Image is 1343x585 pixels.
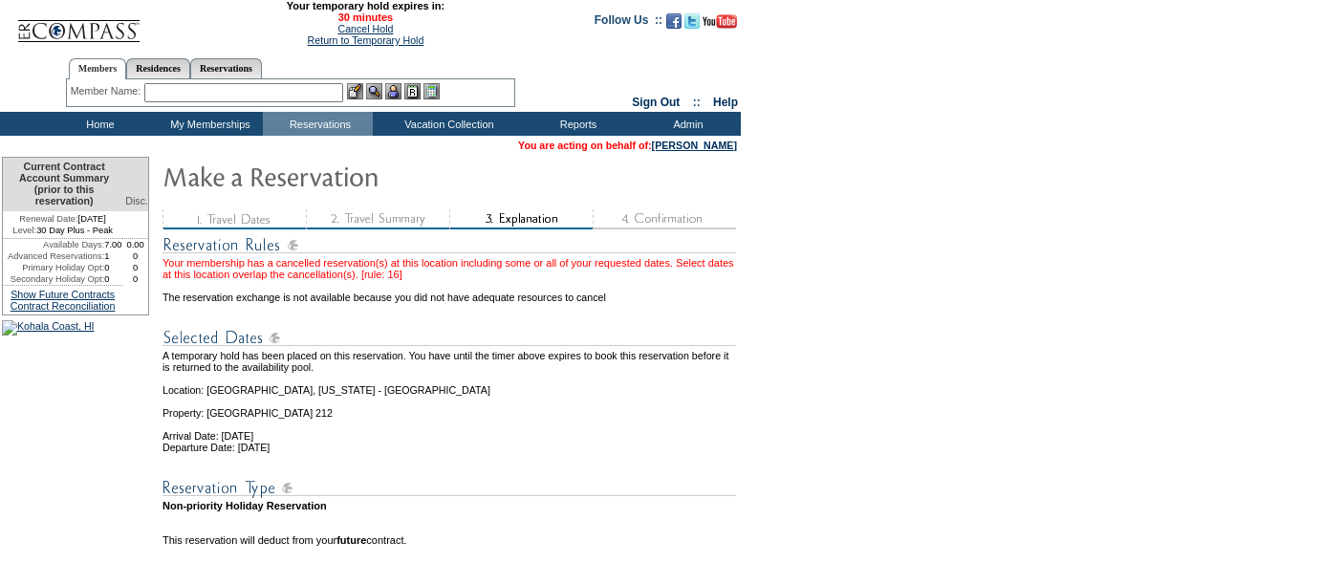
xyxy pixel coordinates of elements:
[122,239,148,250] td: 0.00
[104,273,122,285] td: 0
[122,273,148,285] td: 0
[162,257,739,280] div: Your membership has a cancelled reservation(s) at this location including some or all of your req...
[3,211,122,225] td: [DATE]
[693,96,701,109] span: ::
[162,373,739,396] td: Location: [GEOGRAPHIC_DATA], [US_STATE] - [GEOGRAPHIC_DATA]
[43,112,153,136] td: Home
[69,58,127,79] a: Members
[3,225,122,239] td: 30 Day Plus - Peak
[104,262,122,273] td: 0
[19,213,77,225] span: Renewal Date:
[11,289,115,300] a: Show Future Contracts
[521,112,631,136] td: Reports
[652,140,737,151] a: [PERSON_NAME]
[3,250,104,262] td: Advanced Reservations:
[593,209,736,229] img: step4_state1.gif
[190,58,262,78] a: Reservations
[684,19,700,31] a: Follow us on Twitter
[162,500,739,511] td: Non-priority Holiday Reservation
[162,280,739,303] td: The reservation exchange is not available because you did not have adequate resources to cancel
[306,209,449,229] img: step2_state3.gif
[366,83,382,99] img: View
[153,112,263,136] td: My Memberships
[3,273,104,285] td: Secondary Holiday Opt:
[104,239,122,250] td: 7.00
[11,300,116,312] a: Contract Reconciliation
[373,112,521,136] td: Vacation Collection
[423,83,440,99] img: b_calculator.gif
[162,233,736,257] img: subTtlResRules.gif
[162,419,739,442] td: Arrival Date: [DATE]
[162,396,739,419] td: Property: [GEOGRAPHIC_DATA] 212
[449,209,593,229] img: step3_state2.gif
[71,83,144,99] div: Member Name:
[12,225,36,236] span: Level:
[632,96,680,109] a: Sign Out
[631,112,741,136] td: Admin
[518,140,737,151] span: You are acting on behalf of:
[703,14,737,29] img: Subscribe to our YouTube Channel
[308,34,424,46] a: Return to Temporary Hold
[125,195,148,206] span: Disc.
[684,13,700,29] img: Follow us on Twitter
[347,83,363,99] img: b_edit.gif
[16,4,141,43] img: Compass Home
[666,19,682,31] a: Become our fan on Facebook
[162,476,736,500] img: Reservation Type
[666,13,682,29] img: Become our fan on Facebook
[3,158,122,211] td: Current Contract Account Summary (prior to this reservation)
[162,157,545,195] img: Make Reservation
[3,239,104,250] td: Available Days:
[337,23,393,34] a: Cancel Hold
[595,11,662,34] td: Follow Us ::
[336,534,366,546] b: future
[104,250,122,262] td: 1
[162,209,306,229] img: step1_state3.gif
[703,19,737,31] a: Subscribe to our YouTube Channel
[122,262,148,273] td: 0
[126,58,190,78] a: Residences
[713,96,738,109] a: Help
[162,350,739,373] td: A temporary hold has been placed on this reservation. You have until the timer above expires to b...
[122,250,148,262] td: 0
[162,326,736,350] img: Reservation Dates
[162,534,739,546] td: This reservation will deduct from your contract.
[150,11,580,23] span: 30 minutes
[3,262,104,273] td: Primary Holiday Opt:
[162,442,739,453] td: Departure Date: [DATE]
[404,83,421,99] img: Reservations
[385,83,401,99] img: Impersonate
[2,320,95,336] img: Kohala Coast, HI
[263,112,373,136] td: Reservations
